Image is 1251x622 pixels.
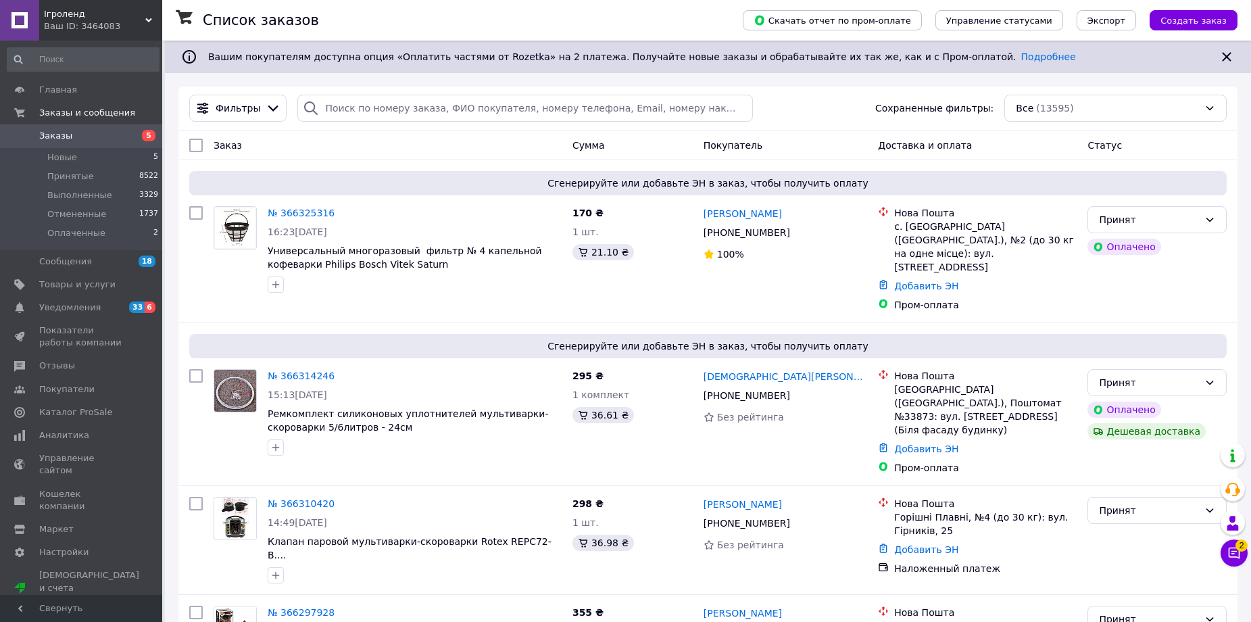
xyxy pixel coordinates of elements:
[1150,10,1237,30] button: Создать заказ
[153,227,158,239] span: 2
[39,130,72,142] span: Заказы
[701,514,793,533] div: [PHONE_NUMBER]
[139,256,155,267] span: 18
[894,562,1077,575] div: Наложенный платеж
[572,407,634,423] div: 36.61 ₴
[7,47,160,72] input: Поиск
[39,84,77,96] span: Главная
[1099,212,1199,227] div: Принят
[701,386,793,405] div: [PHONE_NUMBER]
[878,140,972,151] span: Доставка и оплата
[572,244,634,260] div: 21.10 ₴
[1160,16,1227,26] span: Создать заказ
[704,606,782,620] a: [PERSON_NAME]
[894,497,1077,510] div: Нова Пошта
[39,594,139,606] div: Prom микс 1 000
[894,383,1077,437] div: [GEOGRAPHIC_DATA] ([GEOGRAPHIC_DATA].), Поштомат №33873: вул. [STREET_ADDRESS] (Біля фасаду будинку)
[572,607,604,618] span: 355 ₴
[39,569,139,606] span: [DEMOGRAPHIC_DATA] и счета
[139,189,158,201] span: 3329
[704,140,763,151] span: Покупатель
[1036,103,1073,114] span: (13595)
[214,369,257,412] a: Фото товару
[139,208,158,220] span: 1737
[145,302,155,313] span: 6
[268,498,335,509] a: № 366310420
[894,206,1077,220] div: Нова Пошта
[1087,239,1160,255] div: Оплачено
[39,406,112,418] span: Каталог ProSale
[717,540,784,550] span: Без рейтинга
[572,389,629,400] span: 1 комплект
[142,130,155,141] span: 5
[47,151,77,164] span: Новые
[39,383,95,396] span: Покупатели
[1221,540,1248,567] button: Чат с покупателем2
[208,51,1076,62] span: Вашим покупателям доступна опция «Оплатить частями от Rozetka» на 2 платежа. Получайте новые зака...
[1099,503,1199,518] div: Принят
[268,536,551,560] a: Клапан паровой мультиварки-скороварки Rotex REPC72-B....
[704,207,782,220] a: [PERSON_NAME]
[1087,16,1125,26] span: Экспорт
[1016,101,1033,115] span: Все
[1087,402,1160,418] div: Оплачено
[47,227,105,239] span: Оплаченные
[894,461,1077,475] div: Пром-оплата
[39,279,116,291] span: Товары и услуги
[572,535,634,551] div: 36.98 ₴
[268,517,327,528] span: 14:49[DATE]
[214,207,256,249] img: Фото товару
[754,14,911,26] span: Скачать отчет по пром-оплате
[203,12,319,28] h1: Список заказов
[572,498,604,509] span: 298 ₴
[214,497,257,540] a: Фото товару
[44,8,145,20] span: Ігроленд
[704,498,782,511] a: [PERSON_NAME]
[268,408,548,433] a: Ремкомплект силиконовых уплотнителей мультиварки-скороварки 5/6литров - 24см
[701,223,793,242] div: [PHONE_NUMBER]
[268,208,335,218] a: № 366325316
[894,544,958,555] a: Добавить ЭН
[268,245,542,270] a: Универсальный многоразовый фильтр № 4 капельной кофеварки Philips Bosch Vitek Saturn
[1099,375,1199,390] div: Принят
[222,498,248,540] img: Фото товару
[875,101,994,115] span: Сохраненные фильтры:
[214,140,242,151] span: Заказ
[153,151,158,164] span: 5
[894,281,958,291] a: Добавить ЭН
[704,370,867,383] a: [DEMOGRAPHIC_DATA][PERSON_NAME]
[946,16,1052,26] span: Управление статусами
[39,452,125,477] span: Управление сайтом
[268,370,335,381] a: № 366314246
[39,488,125,512] span: Кошелек компании
[195,176,1221,190] span: Сгенерируйте или добавьте ЭН в заказ, чтобы получить оплату
[39,523,74,535] span: Маркет
[572,226,599,237] span: 1 шт.
[268,226,327,237] span: 16:23[DATE]
[39,429,89,441] span: Аналитика
[1087,140,1122,151] span: Статус
[47,189,112,201] span: Выполненные
[1235,538,1248,550] span: 2
[297,95,752,122] input: Поиск по номеру заказа, ФИО покупателя, номеру телефона, Email, номеру накладной
[743,10,922,30] button: Скачать отчет по пром-оплате
[214,206,257,249] a: Фото товару
[894,606,1077,619] div: Нова Пошта
[894,298,1077,312] div: Пром-оплата
[894,444,958,454] a: Добавить ЭН
[39,325,125,349] span: Показатели работы компании
[39,360,75,372] span: Отзывы
[572,208,604,218] span: 170 ₴
[268,607,335,618] a: № 366297928
[717,412,784,423] span: Без рейтинга
[1021,51,1076,62] a: Подробнее
[47,170,94,183] span: Принятые
[894,510,1077,537] div: Горішні Плавні, №4 (до 30 кг): вул. Гірників, 25
[1087,423,1206,439] div: Дешевая доставка
[214,370,256,412] img: Фото товару
[894,220,1077,274] div: с. [GEOGRAPHIC_DATA] ([GEOGRAPHIC_DATA].), №2 (до 30 кг на одне місце): вул. [STREET_ADDRESS]
[572,140,605,151] span: Сумма
[572,517,599,528] span: 1 шт.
